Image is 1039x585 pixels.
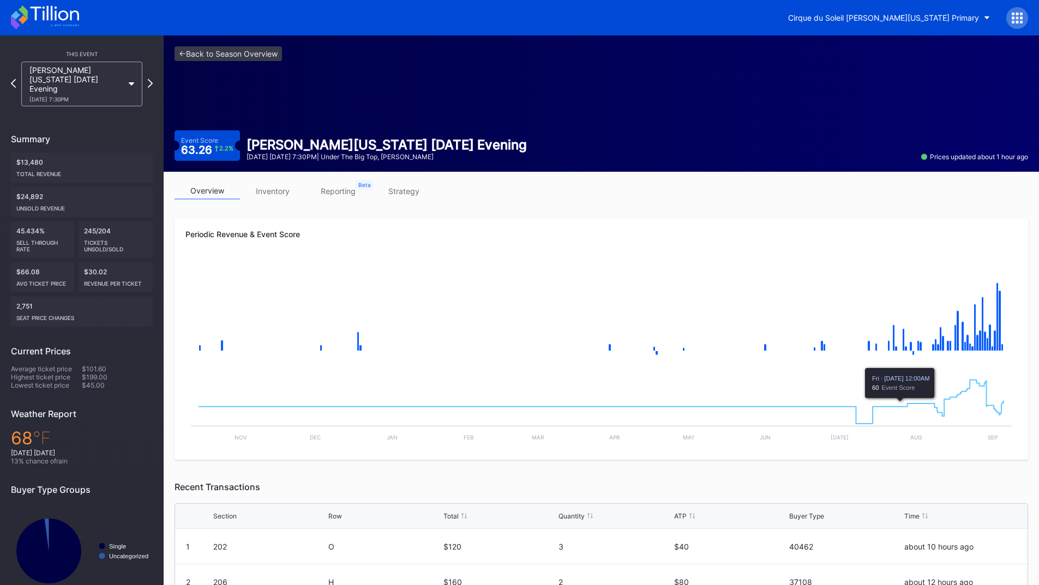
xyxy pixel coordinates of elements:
div: seat price changes [16,310,147,321]
div: Weather Report [11,408,153,419]
text: [DATE] [831,434,849,441]
div: 1 [186,542,190,551]
div: Total Revenue [16,166,147,177]
button: Cirque du Soleil [PERSON_NAME][US_STATE] Primary [780,8,998,28]
text: Jan [387,434,398,441]
text: Jun [760,434,771,441]
text: Single [109,543,126,550]
div: $101.60 [82,365,153,373]
div: 40462 [789,542,902,551]
text: Apr [609,434,620,441]
div: 13 % chance of rain [11,457,153,465]
div: Quantity [558,512,585,520]
div: $120 [443,542,556,551]
a: <-Back to Season Overview [175,46,282,61]
text: Aug [910,434,922,441]
div: 45.434% [11,221,74,258]
div: ATP [674,512,687,520]
div: $24,892 [11,187,153,217]
div: [DATE] 7:30PM [29,96,123,102]
div: Event Score [181,136,218,144]
div: Buyer Type Groups [11,484,153,495]
a: strategy [371,183,436,200]
div: Recent Transactions [175,481,1028,492]
div: Sell Through Rate [16,235,69,252]
div: Section [213,512,237,520]
div: 202 [213,542,326,551]
a: reporting [305,183,371,200]
div: [DATE] [DATE] 7:30PM | Under the Big Top, [PERSON_NAME] [247,153,527,161]
div: $45.00 [82,381,153,389]
div: 3 [558,542,671,551]
div: Tickets Unsold/Sold [84,235,147,252]
text: Mar [532,434,544,441]
a: overview [175,183,240,200]
div: Total [443,512,459,520]
div: [PERSON_NAME][US_STATE] [DATE] Evening [29,65,123,102]
div: Average ticket price [11,365,82,373]
div: $40 [674,542,786,551]
div: [PERSON_NAME][US_STATE] [DATE] Evening [247,137,527,153]
span: ℉ [33,427,51,449]
div: Lowest ticket price [11,381,82,389]
div: Time [904,512,920,520]
div: Row [328,512,342,520]
div: Revenue per ticket [84,276,147,287]
text: Feb [464,434,474,441]
div: 63.26 [181,144,234,155]
div: $13,480 [11,153,153,183]
div: This Event [11,51,153,57]
div: $30.02 [79,262,153,292]
text: Uncategorized [109,553,148,559]
div: Summary [11,134,153,144]
text: Dec [310,434,321,441]
div: 68 [11,427,153,449]
text: Sep [988,434,998,441]
div: Buyer Type [789,512,824,520]
div: Prices updated about 1 hour ago [921,153,1028,161]
div: 245/204 [79,221,153,258]
div: [DATE] [DATE] [11,449,153,457]
div: about 10 hours ago [904,542,1017,551]
svg: Chart title [185,367,1017,449]
div: $199.00 [82,373,153,381]
div: Cirque du Soleil [PERSON_NAME][US_STATE] Primary [788,13,979,22]
div: Current Prices [11,346,153,357]
text: May [683,434,695,441]
div: O [328,542,441,551]
svg: Chart title [185,258,1017,367]
div: Avg ticket price [16,276,69,287]
div: Highest ticket price [11,373,82,381]
div: 2,751 [11,297,153,327]
div: 2.2 % [219,146,233,152]
a: inventory [240,183,305,200]
div: $66.08 [11,262,74,292]
div: Unsold Revenue [16,201,147,212]
div: Periodic Revenue & Event Score [185,230,1017,239]
text: Nov [235,434,247,441]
